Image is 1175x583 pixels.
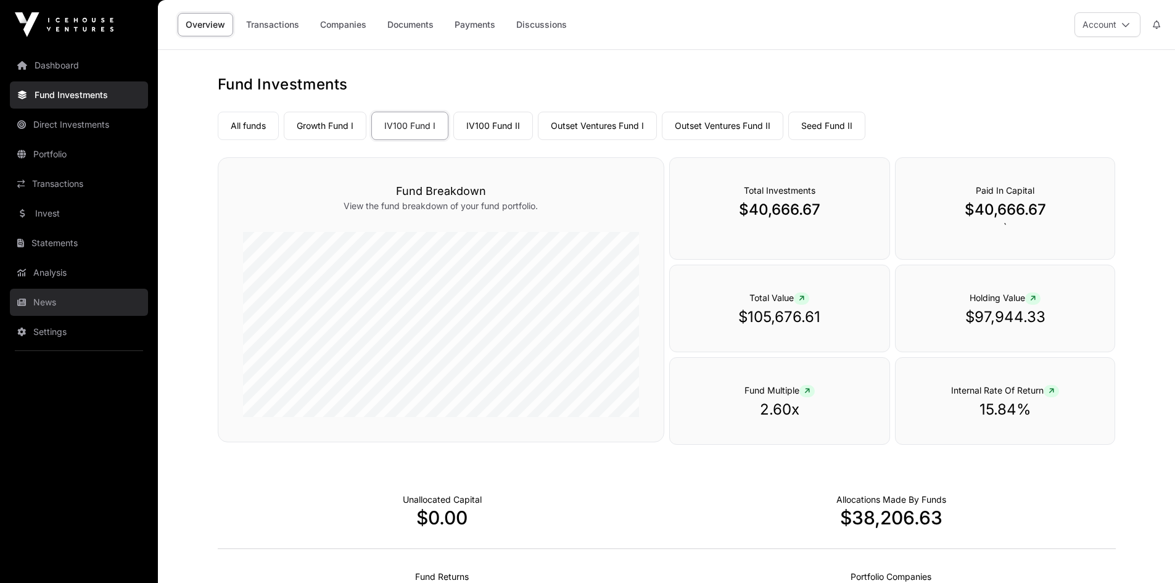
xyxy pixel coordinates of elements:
[951,385,1059,395] span: Internal Rate Of Return
[538,112,657,140] a: Outset Ventures Fund I
[243,200,639,212] p: View the fund breakdown of your fund portfolio.
[920,400,1090,420] p: 15.84%
[447,13,503,36] a: Payments
[10,200,148,227] a: Invest
[243,183,639,200] h3: Fund Breakdown
[744,385,815,395] span: Fund Multiple
[10,52,148,79] a: Dashboard
[415,571,469,583] p: Realised Returns from Funds
[453,112,533,140] a: IV100 Fund II
[10,81,148,109] a: Fund Investments
[970,292,1041,303] span: Holding Value
[695,400,865,420] p: 2.60x
[371,112,448,140] a: IV100 Fund I
[744,185,815,196] span: Total Investments
[379,13,442,36] a: Documents
[1074,12,1140,37] button: Account
[895,157,1116,260] div: `
[10,289,148,316] a: News
[218,507,667,529] p: $0.00
[10,259,148,286] a: Analysis
[10,318,148,345] a: Settings
[403,494,482,506] p: Cash not yet allocated
[284,112,366,140] a: Growth Fund I
[508,13,575,36] a: Discussions
[976,185,1034,196] span: Paid In Capital
[10,229,148,257] a: Statements
[15,12,113,37] img: Icehouse Ventures Logo
[851,571,931,583] p: Number of Companies Deployed Into
[10,170,148,197] a: Transactions
[695,307,865,327] p: $105,676.61
[667,507,1116,529] p: $38,206.63
[788,112,865,140] a: Seed Fund II
[662,112,783,140] a: Outset Ventures Fund II
[238,13,307,36] a: Transactions
[218,75,1116,94] h1: Fund Investments
[10,141,148,168] a: Portfolio
[749,292,809,303] span: Total Value
[312,13,374,36] a: Companies
[920,307,1090,327] p: $97,944.33
[178,13,233,36] a: Overview
[695,200,865,220] p: $40,666.67
[836,494,946,506] p: Capital Deployed Into Companies
[218,112,279,140] a: All funds
[920,200,1090,220] p: $40,666.67
[1113,524,1175,583] iframe: Chat Widget
[10,111,148,138] a: Direct Investments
